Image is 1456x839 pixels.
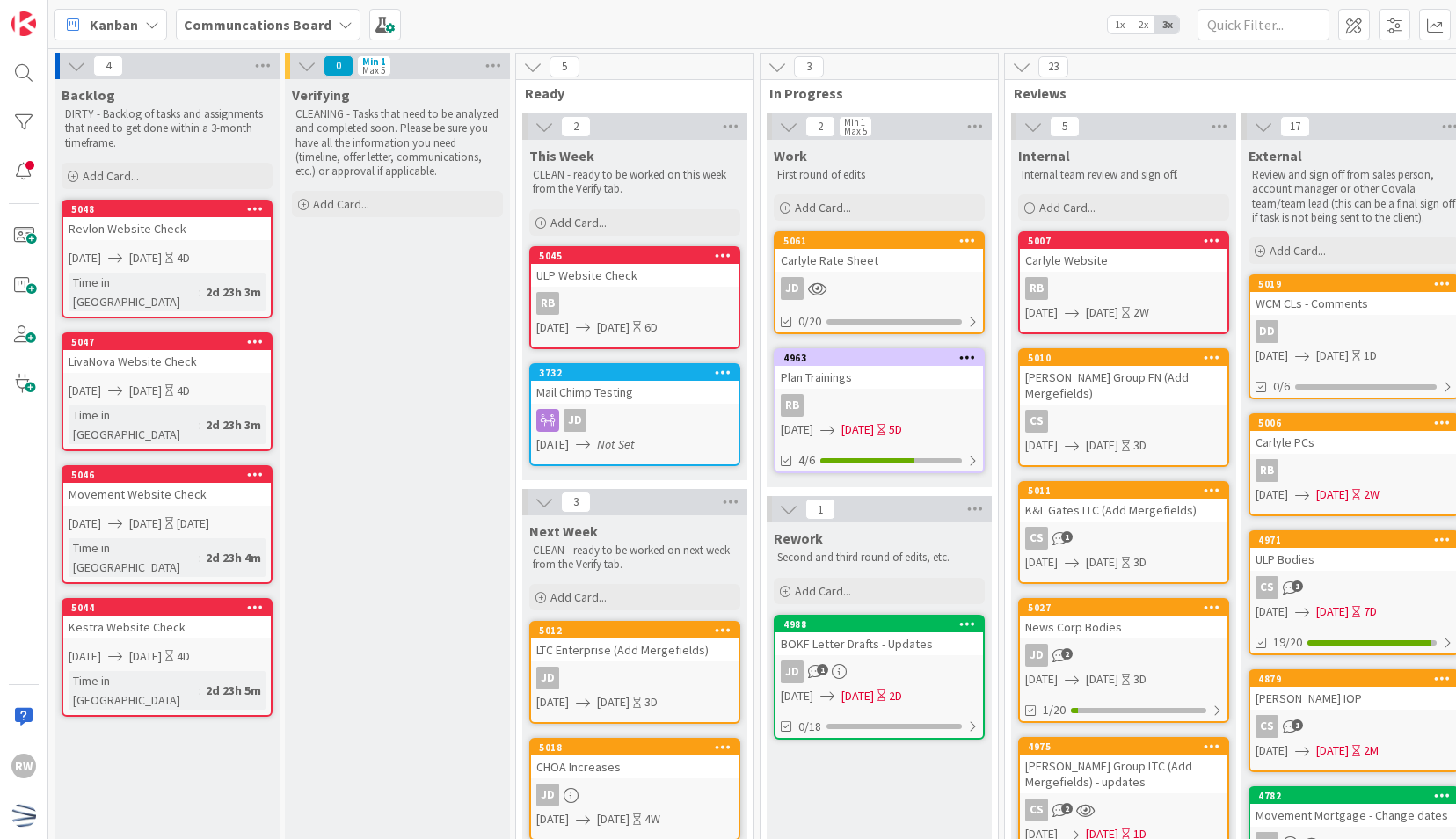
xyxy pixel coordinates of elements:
div: JD [536,784,559,806]
div: CS [1025,527,1048,550]
p: CLEANING - Tasks that need to be analyzed and completed soon. Please be sure you have all the inf... [295,107,499,179]
img: avatar [11,803,36,828]
div: [PERSON_NAME] Group FN (Add Mergefields) [1020,366,1227,405]
span: [DATE] [69,647,101,666]
span: [DATE] [1316,347,1349,365]
div: 5027News Corp Bodies [1020,600,1227,638]
div: News Corp Bodies [1020,616,1227,638]
span: 2 [1061,648,1073,660]
div: 3732 [531,365,739,381]
div: 5018CHOA Increases [531,740,739,778]
span: [DATE] [841,687,874,705]
span: [DATE] [597,318,630,337]
div: Mail Chimp Testing [531,381,739,404]
div: 3732 [539,367,739,379]
span: [DATE] [69,249,101,267]
div: 5048 [63,201,271,217]
div: CS [1020,527,1227,550]
span: [DATE] [69,514,101,533]
div: JD [775,660,983,683]
div: 5044 [63,600,271,616]
div: JD [781,277,804,300]
div: CS [1256,715,1278,738]
a: 5010[PERSON_NAME] Group FN (Add Mergefields)CS[DATE][DATE]3D [1018,348,1229,467]
p: DIRTY - Backlog of tasks and assignments that need to get done within a 3-month timeframe. [65,107,269,150]
div: 2D [889,687,902,705]
p: Internal team review and sign off. [1022,168,1226,182]
div: RB [1256,459,1278,482]
div: 4975 [1020,739,1227,755]
div: CS [1025,410,1048,433]
div: 4W [644,810,660,828]
span: [DATE] [1086,303,1118,322]
div: 5061 [775,233,983,249]
span: : [199,282,201,302]
span: [DATE] [1086,670,1118,689]
div: 5007 [1028,235,1227,247]
div: 2d 23h 4m [201,548,266,567]
div: Time in [GEOGRAPHIC_DATA] [69,405,199,444]
div: 7D [1364,602,1377,621]
span: Add Card... [1039,200,1096,215]
a: 5011K&L Gates LTC (Add Mergefields)CS[DATE][DATE]3D [1018,481,1229,584]
div: 5044Kestra Website Check [63,600,271,638]
div: 1D [1364,347,1377,365]
div: 4963Plan Trainings [775,350,983,389]
div: 5045ULP Website Check [531,248,739,287]
div: 5044 [71,602,271,614]
div: ULP Website Check [531,264,739,287]
div: JD [531,784,739,806]
div: 4988BOKF Letter Drafts - Updates [775,616,983,655]
div: 5007 [1020,233,1227,249]
div: 2d 23h 5m [201,681,266,700]
span: : [199,548,201,567]
div: 5046 [63,467,271,483]
span: Add Card... [83,168,139,184]
div: 3D [1133,670,1147,689]
div: Plan Trainings [775,366,983,389]
span: [DATE] [1025,670,1058,689]
div: Min 1 [844,118,865,127]
a: 5044Kestra Website Check[DATE][DATE]4DTime in [GEOGRAPHIC_DATA]:2d 23h 5m [62,598,273,717]
div: RB [536,292,559,315]
span: Add Card... [550,589,607,605]
span: [DATE] [781,687,813,705]
span: 5 [1050,116,1080,137]
a: 4963Plan TrainingsRB[DATE][DATE]5D4/6 [774,348,985,473]
div: 5012LTC Enterprise (Add Mergefields) [531,623,739,661]
span: Kanban [90,14,138,35]
span: Backlog [62,86,115,104]
span: Add Card... [795,583,851,599]
a: 5012LTC Enterprise (Add Mergefields)JD[DATE][DATE]3D [529,621,740,724]
span: [DATE] [781,420,813,439]
div: 5045 [531,248,739,264]
span: 1 [805,499,835,520]
span: Work [774,147,807,164]
div: RB [1020,277,1227,300]
span: [DATE] [1025,553,1058,572]
span: [DATE] [1256,485,1288,504]
div: Time in [GEOGRAPHIC_DATA] [69,273,199,311]
div: Max 5 [844,127,867,135]
div: JD [531,667,739,689]
div: LivaNova Website Check [63,350,271,373]
a: 5007Carlyle WebsiteRB[DATE][DATE]2W [1018,231,1229,334]
span: [DATE] [129,249,162,267]
a: 5046Movement Website Check[DATE][DATE][DATE]Time in [GEOGRAPHIC_DATA]:2d 23h 4m [62,465,273,584]
div: 5012 [539,624,739,637]
a: 4988BOKF Letter Drafts - UpdatesJD[DATE][DATE]2D0/18 [774,615,985,740]
div: Kestra Website Check [63,616,271,638]
div: 5046Movement Website Check [63,467,271,506]
div: 5007Carlyle Website [1020,233,1227,272]
span: [DATE] [1025,436,1058,455]
div: 5061 [783,235,983,247]
span: [DATE] [536,435,569,454]
span: [DATE] [129,382,162,400]
span: [DATE] [1025,303,1058,322]
div: JD [531,409,739,432]
span: [DATE] [1316,602,1349,621]
span: 1/20 [1043,701,1066,719]
span: 2 [561,116,591,137]
div: 5018 [531,740,739,755]
img: Visit kanbanzone.com [11,11,36,36]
